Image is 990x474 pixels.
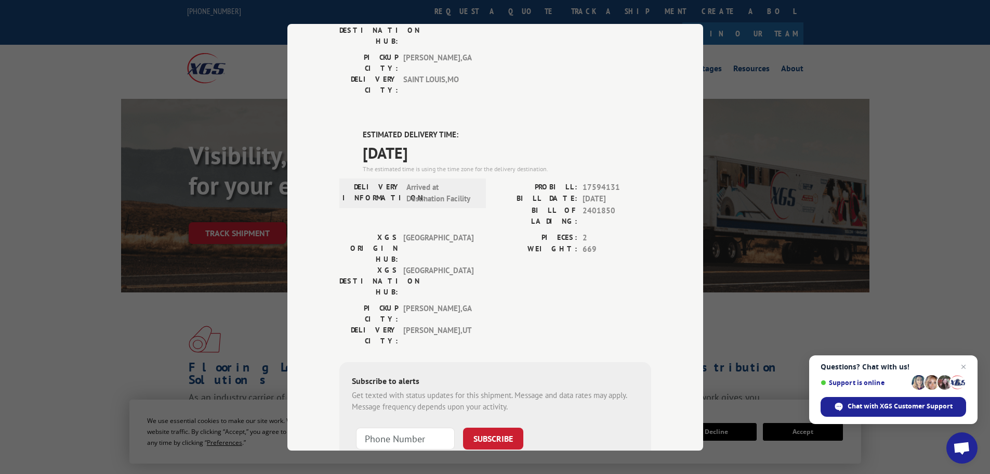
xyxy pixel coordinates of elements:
[339,52,398,74] label: PICKUP CITY:
[403,232,473,264] span: [GEOGRAPHIC_DATA]
[403,52,473,74] span: [PERSON_NAME] , GA
[339,14,398,47] label: XGS DESTINATION HUB:
[406,181,477,204] span: Arrived at Destination Facility
[583,193,651,205] span: [DATE]
[821,379,908,387] span: Support is online
[339,324,398,346] label: DELIVERY CITY:
[403,14,473,47] span: SAINT LOUIS
[495,193,577,205] label: BILL DATE:
[339,74,398,96] label: DELIVERY CITY:
[363,164,651,173] div: The estimated time is using the time zone for the delivery destination.
[495,244,577,255] label: WEIGHT:
[957,361,970,373] span: Close chat
[339,264,398,297] label: XGS DESTINATION HUB:
[339,232,398,264] label: XGS ORIGIN HUB:
[583,204,651,226] span: 2401850
[356,427,455,449] input: Phone Number
[403,302,473,324] span: [PERSON_NAME] , GA
[352,389,639,413] div: Get texted with status updates for this shipment. Message and data rates may apply. Message frequ...
[583,232,651,244] span: 2
[583,181,651,193] span: 17594131
[352,374,639,389] div: Subscribe to alerts
[463,427,523,449] button: SUBSCRIBE
[821,397,966,417] div: Chat with XGS Customer Support
[583,244,651,255] span: 669
[403,264,473,297] span: [GEOGRAPHIC_DATA]
[495,204,577,226] label: BILL OF LADING:
[363,129,651,141] label: ESTIMATED DELIVERY TIME:
[363,140,651,164] span: [DATE]
[495,232,577,244] label: PIECES:
[403,74,473,96] span: SAINT LOUIS , MO
[339,302,398,324] label: PICKUP CITY:
[821,363,966,371] span: Questions? Chat with us!
[848,402,953,411] span: Chat with XGS Customer Support
[495,181,577,193] label: PROBILL:
[342,181,401,204] label: DELIVERY INFORMATION:
[403,324,473,346] span: [PERSON_NAME] , UT
[946,432,978,464] div: Open chat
